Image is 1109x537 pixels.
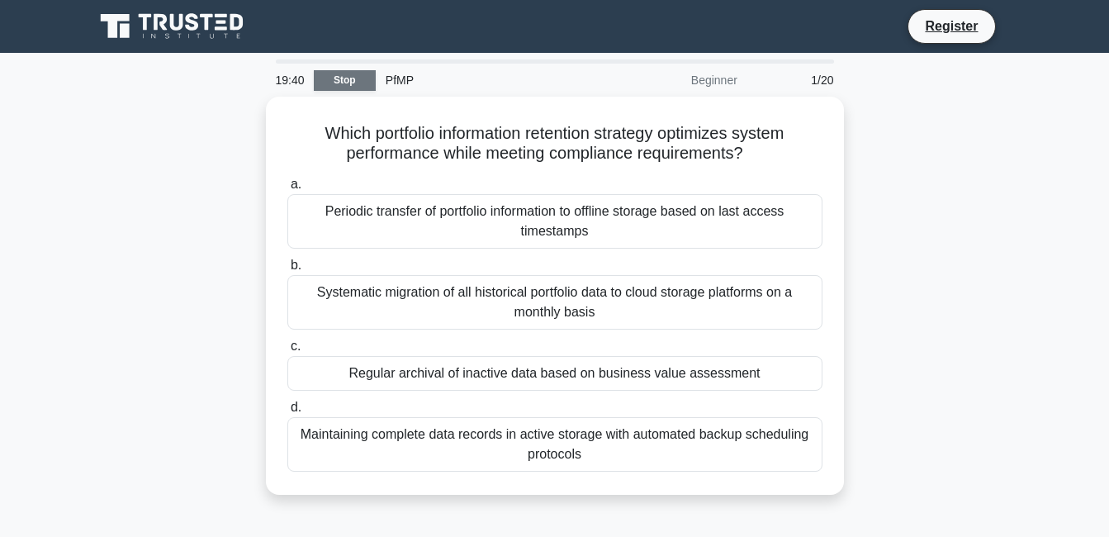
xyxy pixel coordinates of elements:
div: Systematic migration of all historical portfolio data to cloud storage platforms on a monthly basis [287,275,822,330]
div: 19:40 [266,64,314,97]
span: d. [291,400,301,414]
div: PfMP [376,64,603,97]
a: Register [915,16,988,36]
div: 1/20 [747,64,844,97]
div: Periodic transfer of portfolio information to offline storage based on last access timestamps [287,194,822,249]
span: a. [291,177,301,191]
a: Stop [314,70,376,91]
h5: Which portfolio information retention strategy optimizes system performance while meeting complia... [286,123,824,164]
div: Beginner [603,64,747,97]
span: c. [291,339,301,353]
div: Maintaining complete data records in active storage with automated backup scheduling protocols [287,417,822,472]
div: Regular archival of inactive data based on business value assessment [287,356,822,391]
span: b. [291,258,301,272]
